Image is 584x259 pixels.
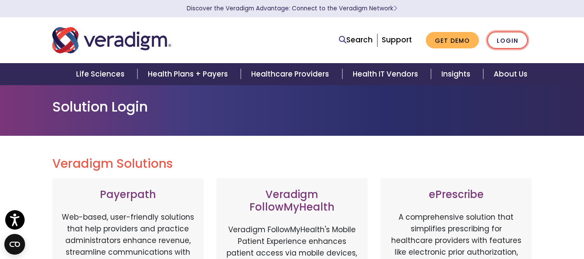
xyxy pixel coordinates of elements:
a: About Us [483,63,538,85]
a: Get Demo [426,32,479,49]
a: Support [382,35,412,45]
iframe: Drift Chat Widget [541,216,574,249]
h2: Veradigm Solutions [52,157,532,171]
span: Learn More [393,4,397,13]
a: Login [487,32,528,49]
a: Life Sciences [66,63,137,85]
h3: Payerpath [61,189,195,201]
a: Discover the Veradigm Advantage: Connect to the Veradigm NetworkLearn More [187,4,397,13]
a: Search [339,34,373,46]
h3: ePrescribe [389,189,523,201]
a: Health IT Vendors [342,63,431,85]
a: Health Plans + Payers [137,63,241,85]
h1: Solution Login [52,99,532,115]
a: Insights [431,63,483,85]
h3: Veradigm FollowMyHealth [225,189,359,214]
button: Open CMP widget [4,234,25,255]
a: Healthcare Providers [241,63,342,85]
img: Veradigm logo [52,26,171,54]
